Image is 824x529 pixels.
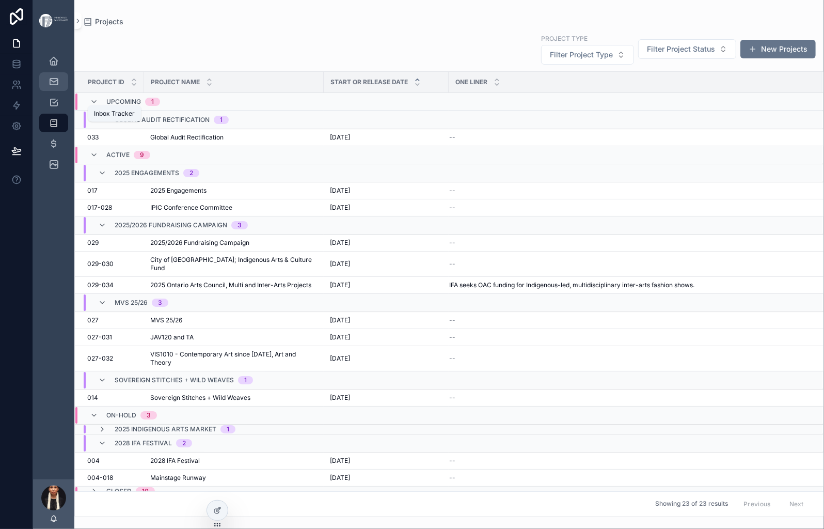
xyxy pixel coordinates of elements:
div: scrollable content [33,41,74,193]
span: Sovereign Stitches + Wild Weaves [150,394,250,402]
a: -- [449,239,810,247]
div: 9 [140,151,144,159]
span: Global Audit Rectification [115,116,210,124]
span: 004 [87,457,100,465]
a: IPIC Conference Committee [150,204,318,212]
a: -- [449,186,810,195]
a: City of [GEOGRAPHIC_DATA]; Indigenous Arts & Culture Fund [150,256,318,272]
a: -- [449,457,810,465]
span: On-hold [106,411,136,419]
div: 1 [151,98,154,106]
span: IPIC Conference Committee [150,204,232,212]
span: One Liner [455,78,487,86]
span: 2025/2026 Fundraising Campaign [150,239,249,247]
span: Project ID [88,78,124,86]
span: 027-031 [87,333,112,341]
div: 3 [237,221,242,229]
span: -- [449,204,455,212]
a: -- [449,260,810,268]
a: [DATE] [330,457,442,465]
a: [DATE] [330,281,442,289]
span: 2028 IFA Festival [115,439,172,447]
span: [DATE] [330,133,350,142]
span: -- [449,354,455,363]
span: Showing 23 of 23 results [655,500,728,508]
span: 027-032 [87,354,113,363]
a: -- [449,333,810,341]
div: 1 [227,425,229,433]
span: 017-028 [87,204,112,212]
span: 029 [87,239,99,247]
span: -- [449,316,455,324]
span: [DATE] [330,281,350,289]
span: [DATE] [330,354,350,363]
div: Inbox Tracker [94,110,135,118]
span: Mainstage Runway [150,474,206,482]
a: [DATE] [330,204,442,212]
span: Upcoming [106,98,141,106]
a: 033 [87,133,138,142]
span: -- [449,260,455,268]
img: App logo [39,14,68,27]
span: 004-018 [87,474,113,482]
a: 2025 Engagements [150,186,318,195]
a: 017-028 [87,204,138,212]
span: [DATE] [330,333,350,341]
span: Start or Release Date [330,78,408,86]
a: JAV120 and TA [150,333,318,341]
a: 2025 Ontario Arts Council, Multi and Inter-Arts Projects [150,281,318,289]
span: 017 [87,186,98,195]
span: Projects [95,17,123,27]
a: [DATE] [330,133,442,142]
span: Active [106,151,130,159]
span: [DATE] [330,394,350,402]
a: [DATE] [330,239,442,247]
a: 2028 IFA Festival [150,457,318,465]
a: 029-034 [87,281,138,289]
span: [DATE] [330,316,350,324]
a: [DATE] [330,354,442,363]
a: 014 [87,394,138,402]
button: Select Button [638,39,736,59]
a: 027 [87,316,138,324]
span: -- [449,186,455,195]
a: [DATE] [330,474,442,482]
div: 1 [220,116,223,124]
span: -- [449,394,455,402]
a: VIS1010 - Contemporary Art since [DATE], Art and Theory [150,350,318,367]
a: 027-032 [87,354,138,363]
a: -- [449,474,810,482]
a: 027-031 [87,333,138,341]
a: Mainstage Runway [150,474,318,482]
a: [DATE] [330,260,442,268]
span: [DATE] [330,204,350,212]
span: Global Audit Rectification [150,133,224,142]
span: [DATE] [330,457,350,465]
span: 027 [87,316,99,324]
div: 1 [244,376,247,384]
span: [DATE] [330,186,350,195]
span: IFA seeks OAC funding for Indigenous-led, multidisciplinary inter-arts fashion shows. [449,281,694,289]
a: 2025/2026 Fundraising Campaign [150,239,318,247]
span: -- [449,239,455,247]
span: 2025 Ontario Arts Council, Multi and Inter-Arts Projects [150,281,311,289]
span: 2028 IFA Festival [150,457,200,465]
a: New Projects [740,40,816,58]
span: 033 [87,133,99,142]
button: Select Button [541,45,634,65]
a: Global Audit Rectification [150,133,318,142]
span: [DATE] [330,239,350,247]
span: Project Name [151,78,200,86]
a: -- [449,204,810,212]
span: -- [449,133,455,142]
a: [DATE] [330,333,442,341]
span: 2025/2026 Fundraising Campaign [115,221,227,229]
span: Sovereign Stitches + Wild Weaves [115,376,234,384]
a: -- [449,316,810,324]
a: 017 [87,186,138,195]
span: JAV120 and TA [150,333,194,341]
span: 014 [87,394,98,402]
a: 004 [87,457,138,465]
span: [DATE] [330,260,350,268]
